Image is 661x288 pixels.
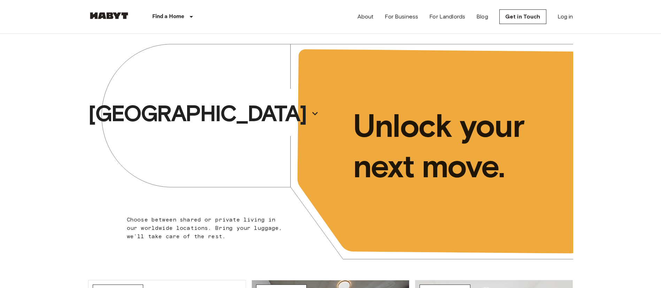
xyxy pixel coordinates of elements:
button: [GEOGRAPHIC_DATA] [85,98,322,130]
p: Find a Home [152,13,185,21]
img: Habyt [88,12,130,19]
a: About [358,13,374,21]
p: [GEOGRAPHIC_DATA] [88,100,306,127]
a: For Landlords [429,13,465,21]
a: Log in [558,13,573,21]
a: For Business [385,13,418,21]
p: Choose between shared or private living in our worldwide locations. Bring your luggage, we'll tak... [127,216,287,241]
p: Unlock your next move. [353,106,562,186]
a: Blog [476,13,488,21]
a: Get in Touch [499,9,546,24]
